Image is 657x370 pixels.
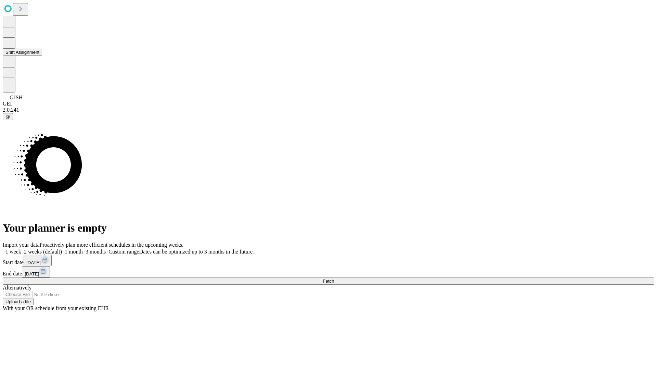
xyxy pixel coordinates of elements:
[25,271,39,276] span: [DATE]
[108,249,139,255] span: Custom range
[5,114,10,119] span: @
[139,249,254,255] span: Dates can be optimized up to 3 months in the future.
[3,113,13,120] button: @
[26,260,41,265] span: [DATE]
[3,255,654,266] div: Start date
[3,101,654,107] div: GEI
[3,49,42,56] button: Shift Assignment
[3,277,654,285] button: Fetch
[10,95,23,100] span: GJSH
[86,249,106,255] span: 3 months
[5,249,21,255] span: 1 week
[65,249,83,255] span: 1 month
[3,285,31,291] span: Alternatively
[323,279,334,284] span: Fetch
[3,242,40,248] span: Import your data
[3,305,109,311] span: With your OR schedule from your existing EHR
[3,266,654,277] div: End date
[24,255,52,266] button: [DATE]
[40,242,183,248] span: Proactively plan more efficient schedules in the upcoming weeks.
[3,298,34,305] button: Upload a file
[3,222,654,234] h1: Your planner is empty
[22,266,50,277] button: [DATE]
[3,107,654,113] div: 2.0.241
[24,249,62,255] span: 2 weeks (default)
